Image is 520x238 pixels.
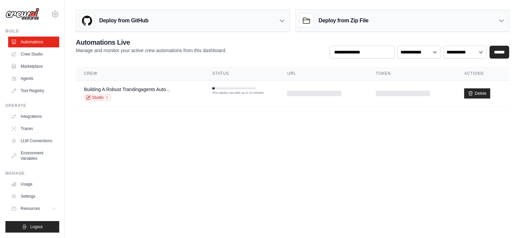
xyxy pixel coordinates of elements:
[464,88,490,99] a: Delete
[8,203,59,214] button: Resources
[99,17,148,25] h3: Deploy from GitHub
[368,67,456,81] th: Token
[21,206,40,211] span: Resources
[204,67,279,81] th: Status
[8,37,59,47] a: Automations
[8,49,59,60] a: Crew Studio
[5,221,59,233] button: Logout
[8,123,59,134] a: Traces
[8,179,59,190] a: Usage
[5,103,59,108] div: Operate
[8,61,59,72] a: Marketplace
[486,205,520,238] iframe: Chat Widget
[5,171,59,176] div: Manage
[80,14,94,27] img: GitHub Logo
[76,47,226,54] p: Manage and monitor your active crew automations from this dashboard.
[8,111,59,122] a: Integrations
[76,38,226,47] h2: Automations Live
[8,135,59,146] a: LLM Connections
[212,91,256,95] div: First deploy can take up to 10 minutes
[8,191,59,202] a: Settings
[319,17,368,25] h3: Deploy from Zip File
[5,8,39,21] img: Logo
[456,67,509,81] th: Actions
[5,28,59,34] div: Build
[8,73,59,84] a: Agents
[84,94,111,101] a: Studio
[279,67,367,81] th: URL
[8,85,59,96] a: Tool Registry
[8,148,59,164] a: Environment Variables
[30,224,43,230] span: Logout
[84,87,170,92] a: Building A Robust Trandingagents Auto...
[76,67,204,81] th: Crew
[486,205,520,238] div: Widget de chat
